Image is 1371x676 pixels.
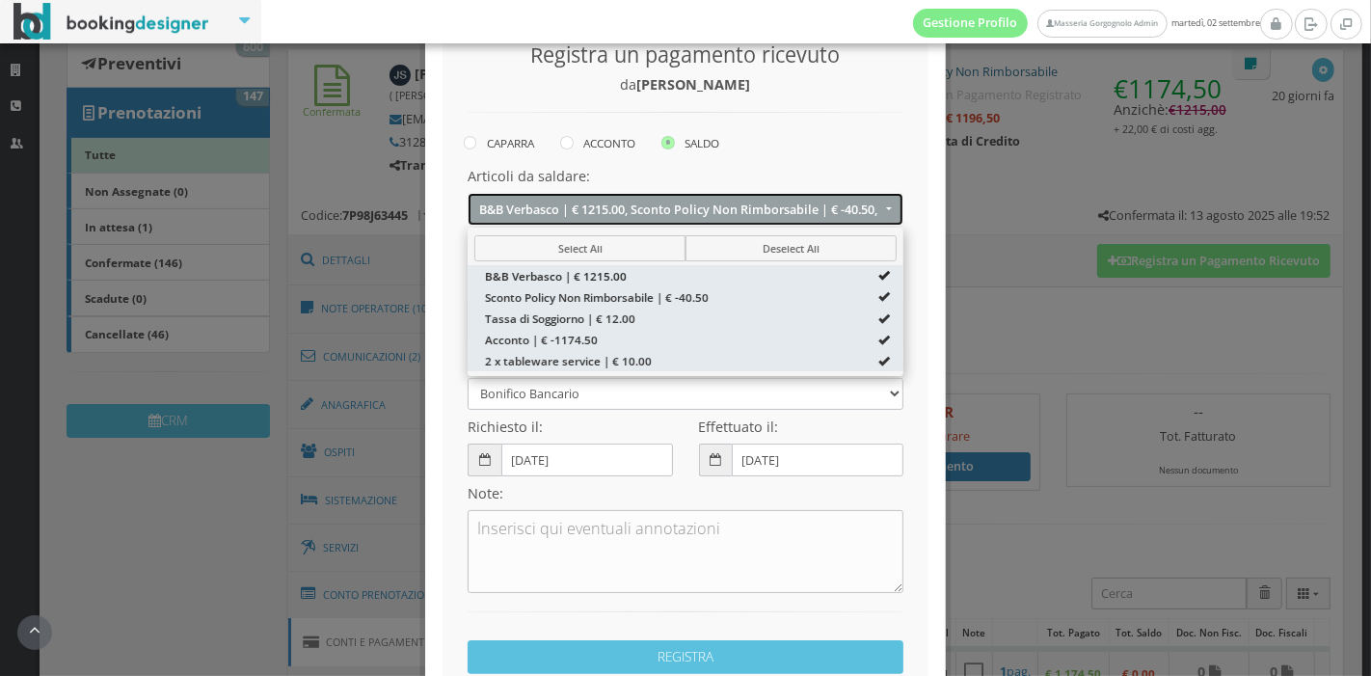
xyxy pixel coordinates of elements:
h4: Richiesto il: [468,419,672,435]
span: Acconto | € -1174.50 [485,331,598,347]
span: B&B Verbasco | € 1215.00 [485,267,627,284]
a: Gestione Profilo [913,9,1029,38]
span: Sconto Policy Non Rimborsabile | € -40.50 [485,288,709,305]
button: Deselect All [685,235,897,261]
img: BookingDesigner.com [13,3,209,41]
a: Masseria Gorgognolo Admin [1037,10,1167,38]
h4: Note: [468,485,903,501]
span: Tassa di Soggiorno | € 12.00 [485,310,635,326]
button: REGISTRA [468,640,903,674]
button: Select All [474,235,685,261]
span: martedì, 02 settembre [913,9,1260,38]
span: 2 x tableware service | € 10.00 [485,352,652,368]
h4: Effettuato il: [699,419,903,435]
